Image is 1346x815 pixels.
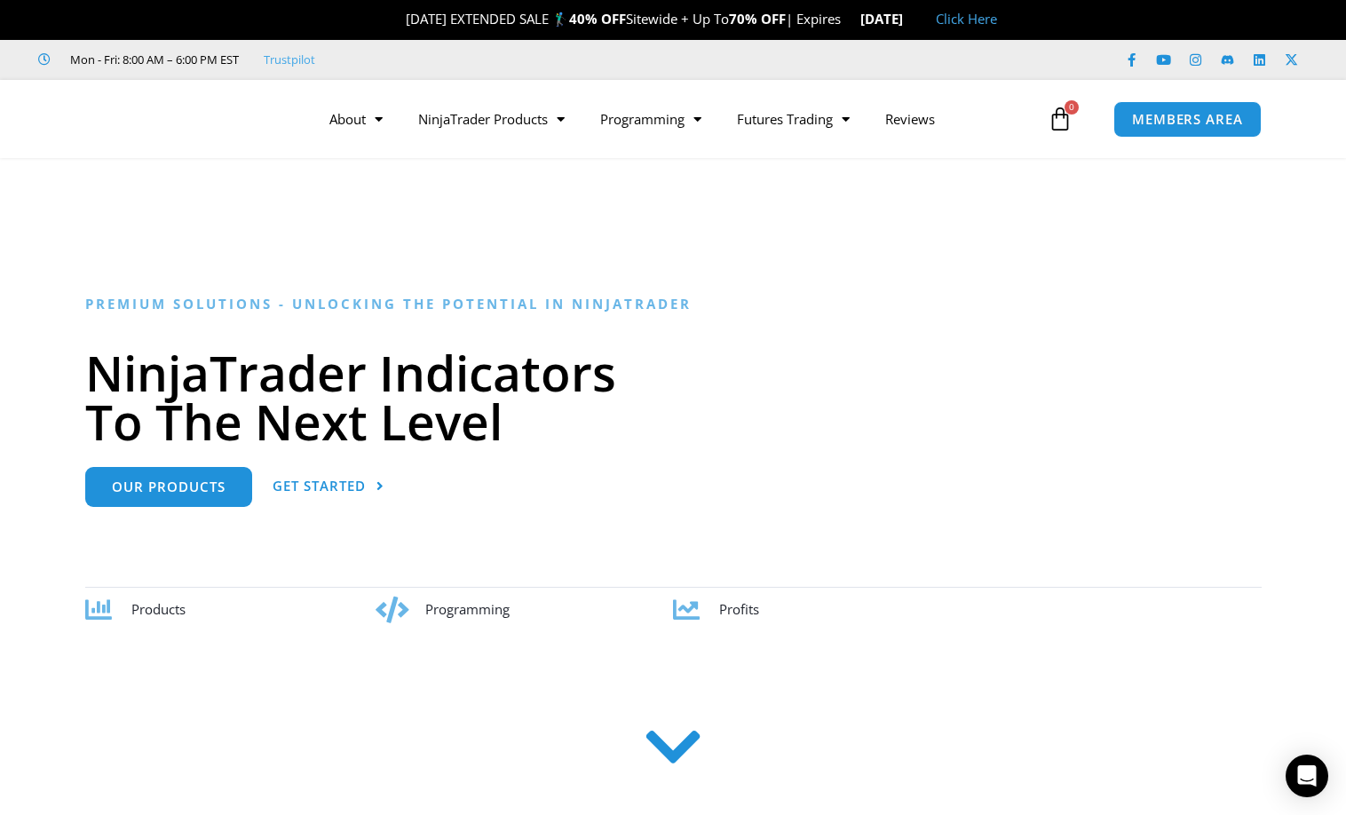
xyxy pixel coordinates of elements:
span: Get Started [273,479,366,493]
a: Get Started [273,467,384,507]
a: Click Here [936,10,997,28]
h1: NinjaTrader Indicators To The Next Level [85,348,1262,446]
span: [DATE] EXTENDED SALE 🏌️‍♂️ Sitewide + Up To | Expires [387,10,859,28]
span: Mon - Fri: 8:00 AM – 6:00 PM EST [66,49,239,70]
a: 0 [1021,93,1099,145]
strong: [DATE] [860,10,918,28]
span: Programming [425,600,510,618]
div: Open Intercom Messenger [1286,755,1328,797]
a: MEMBERS AREA [1113,101,1262,138]
strong: 70% OFF [729,10,786,28]
a: Trustpilot [264,49,315,70]
img: 🎉 [392,12,405,26]
span: MEMBERS AREA [1132,113,1243,126]
span: Profits [719,600,759,618]
a: Futures Trading [719,99,867,139]
img: 🏭 [904,12,917,26]
strong: 40% OFF [569,10,626,28]
a: Reviews [867,99,953,139]
img: ⌛ [843,12,856,26]
span: 0 [1065,100,1079,115]
a: NinjaTrader Products [400,99,582,139]
span: Our Products [112,480,226,494]
a: Our Products [85,467,252,507]
h6: Premium Solutions - Unlocking the Potential in NinjaTrader [85,296,1262,313]
img: LogoAI | Affordable Indicators – NinjaTrader [66,87,257,151]
span: Products [131,600,186,618]
a: About [312,99,400,139]
nav: Menu [312,99,1044,139]
a: Programming [582,99,719,139]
